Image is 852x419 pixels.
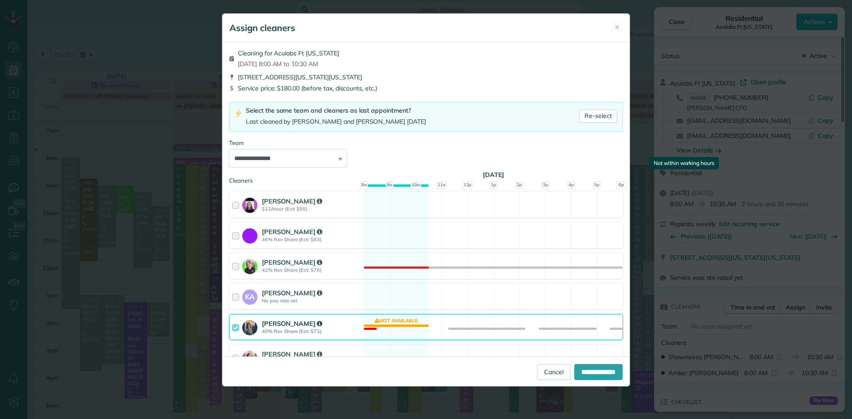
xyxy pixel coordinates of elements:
div: Cleaners [229,176,623,179]
div: Select the same team and cleaners as last appointment? [246,106,426,115]
strong: KA [242,290,257,302]
strong: $22/hour (Est: $55) [262,206,361,212]
strong: 42% Rev Share (Est: $76) [262,267,361,273]
strong: [PERSON_NAME] [262,319,322,328]
h5: Assign cleaners [229,22,295,34]
img: lightning-bolt-icon-94e5364df696ac2de96d3a42b8a9ff6ba979493684c50e6bbbcda72601fa0d29.png [235,109,242,118]
strong: [PERSON_NAME] [262,350,322,358]
strong: [PERSON_NAME] [262,227,322,236]
a: Re-select [579,110,617,123]
a: Cancel [537,364,571,380]
div: Last cleaned by [PERSON_NAME] and [PERSON_NAME] [DATE] [246,117,426,126]
strong: [PERSON_NAME] [262,258,322,266]
strong: No pay rate set [262,298,361,304]
span: ✕ [615,23,619,31]
span: [DATE] 8:00 AM to 10:30 AM [238,59,339,68]
strong: [PERSON_NAME] [262,289,322,297]
strong: 40% Rev Share (Est: $72) [262,328,361,334]
div: Service price: $180.00 (before tax, discounts, etc.) [229,84,623,93]
span: Cleaning for Aculabs Ft [US_STATE] [238,49,339,58]
div: Team [229,139,623,147]
strong: 46% Rev Share (Est: $83) [262,236,361,243]
strong: [PERSON_NAME] [262,197,322,205]
div: [STREET_ADDRESS][US_STATE][US_STATE] [229,73,623,82]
